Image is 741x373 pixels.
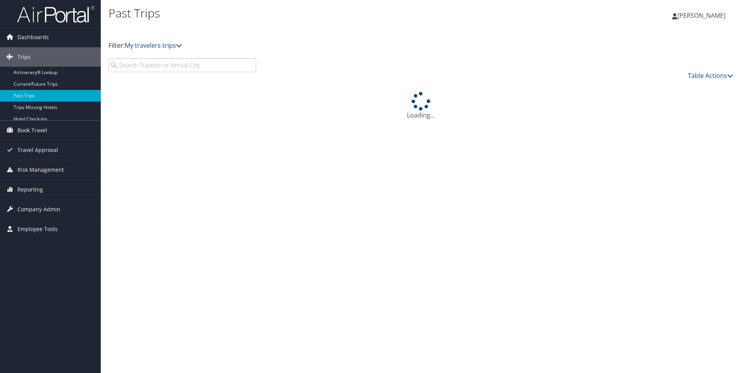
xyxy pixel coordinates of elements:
span: [PERSON_NAME] [677,11,725,20]
a: [PERSON_NAME] [672,4,733,27]
span: Dashboards [17,28,49,47]
a: Table Actions [688,71,733,80]
div: Loading... [109,92,733,120]
a: My travelers trips [125,41,182,50]
span: Company Admin [17,200,60,219]
input: Search Traveler or Arrival City [109,58,256,72]
span: Reporting [17,180,43,199]
span: Employee Tools [17,219,58,239]
span: Travel Approval [17,140,58,160]
span: Trips [17,47,31,67]
img: airportal-logo.png [17,5,95,23]
span: Book Travel [17,121,47,140]
h1: Past Trips [109,5,525,21]
span: Risk Management [17,160,64,180]
p: Filter: [109,41,525,51]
